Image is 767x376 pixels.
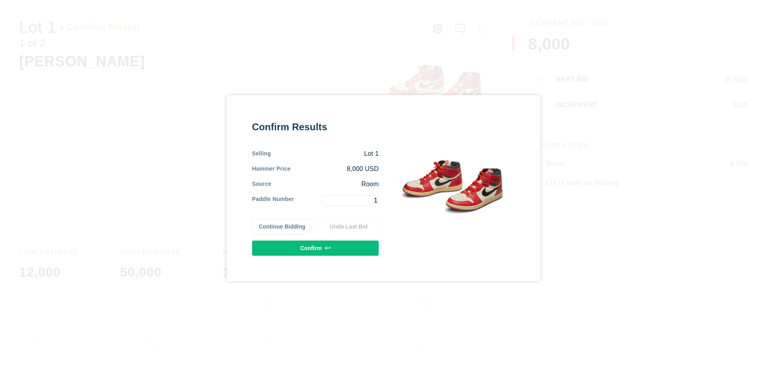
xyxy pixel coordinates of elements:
button: Undo Last Bid [318,219,379,234]
div: Room [271,180,379,189]
div: 8,000 USD [290,165,379,173]
div: Lot 1 [271,149,379,158]
div: Source [252,180,272,189]
div: Confirm Results [252,121,379,133]
button: Confirm [252,241,379,256]
div: Selling [252,149,271,158]
div: Paddle Number [252,195,294,206]
button: Continue Bidding [252,219,312,234]
div: Hammer Price [252,165,291,173]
